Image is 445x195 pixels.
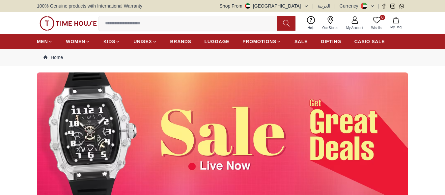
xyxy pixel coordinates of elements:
a: SALE [294,36,308,47]
button: العربية [318,3,330,9]
span: KIDS [103,38,115,45]
a: Home [43,54,63,61]
a: CASIO SALE [354,36,385,47]
span: Help [305,25,317,30]
span: 0 [380,15,385,20]
a: Instagram [390,4,395,9]
span: My Account [344,25,366,30]
a: Facebook [381,4,386,9]
span: MEN [37,38,48,45]
a: Help [304,15,319,32]
span: SALE [294,38,308,45]
a: GIFTING [321,36,341,47]
a: Whatsapp [399,4,404,9]
span: BRANDS [170,38,191,45]
nav: Breadcrumb [37,49,408,66]
img: ... [40,16,97,31]
span: Our Stores [320,25,341,30]
span: Wishlist [369,25,385,30]
a: Our Stores [319,15,342,32]
span: GIFTING [321,38,341,45]
button: My Bag [386,15,405,31]
span: WOMEN [66,38,85,45]
a: BRANDS [170,36,191,47]
span: LUGGAGE [205,38,230,45]
a: UNISEX [133,36,157,47]
a: 0Wishlist [367,15,386,32]
a: KIDS [103,36,120,47]
span: | [313,3,314,9]
span: UNISEX [133,38,152,45]
span: | [377,3,379,9]
span: 100% Genuine products with International Warranty [37,3,142,9]
a: PROMOTIONS [242,36,281,47]
img: United Arab Emirates [245,3,250,9]
a: MEN [37,36,53,47]
span: CASIO SALE [354,38,385,45]
div: Currency [340,3,361,9]
span: My Bag [388,25,404,30]
button: Shop From[GEOGRAPHIC_DATA] [220,3,309,9]
a: WOMEN [66,36,90,47]
span: PROMOTIONS [242,38,276,45]
a: LUGGAGE [205,36,230,47]
span: | [334,3,336,9]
